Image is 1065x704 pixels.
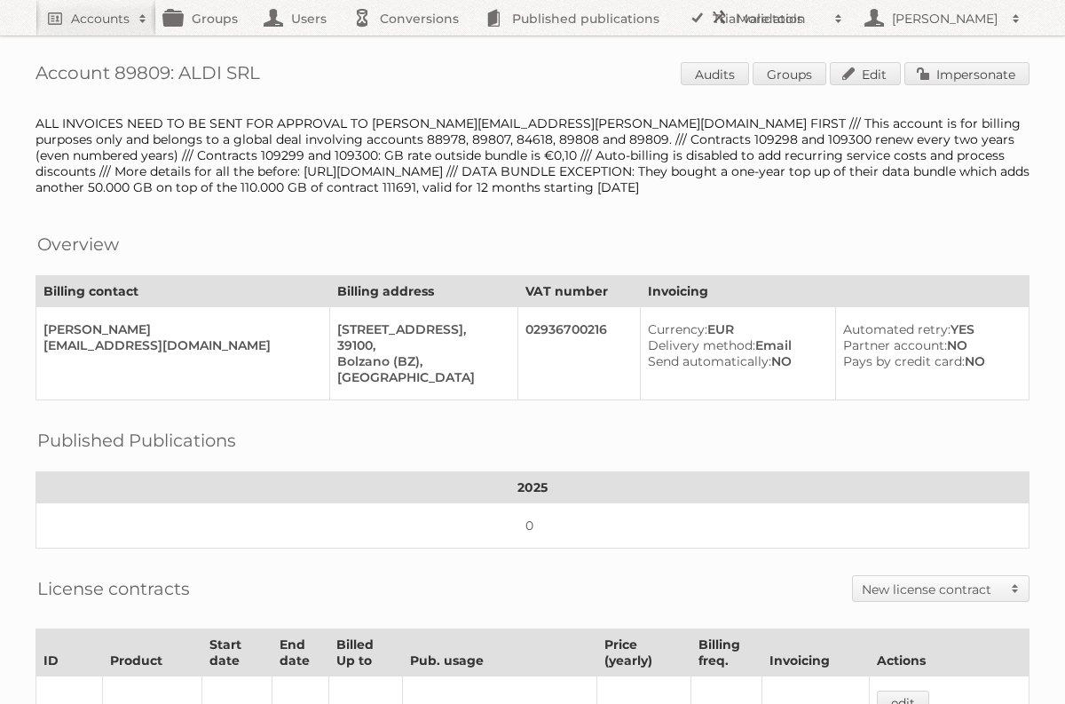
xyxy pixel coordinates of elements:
th: Start date [201,629,272,676]
span: Send automatically: [648,353,771,369]
th: Invoicing [640,276,1029,307]
h2: License contracts [37,575,190,602]
th: Actions [870,629,1029,676]
a: Audits [681,62,749,85]
th: VAT number [518,276,641,307]
th: Invoicing [762,629,870,676]
th: ID [36,629,103,676]
th: Billing address [329,276,517,307]
th: Product [103,629,202,676]
h2: New license contract [862,581,1002,598]
span: Partner account: [843,337,947,353]
th: Billing contact [36,276,330,307]
div: 39100, [337,337,503,353]
a: Groups [753,62,826,85]
span: Delivery method: [648,337,755,353]
span: Currency: [648,321,707,337]
div: [GEOGRAPHIC_DATA] [337,369,503,385]
h2: Overview [37,231,119,257]
span: Toggle [1002,576,1029,601]
h2: Accounts [71,10,130,28]
h1: Account 89809: ALDI SRL [35,62,1029,89]
th: Billed Up to [328,629,403,676]
a: Edit [830,62,901,85]
h2: More tools [737,10,825,28]
div: [STREET_ADDRESS], [337,321,503,337]
td: 0 [36,503,1029,549]
a: Impersonate [904,62,1029,85]
div: ALL INVOICES NEED TO BE SENT FOR APPROVAL TO [PERSON_NAME][EMAIL_ADDRESS][PERSON_NAME][DOMAIN_NAM... [35,115,1029,195]
h2: Published Publications [37,427,236,454]
div: NO [843,353,1014,369]
th: End date [272,629,328,676]
div: YES [843,321,1014,337]
div: EUR [648,321,821,337]
h2: [PERSON_NAME] [887,10,1003,28]
td: 02936700216 [518,307,641,400]
th: Billing freq. [690,629,761,676]
div: NO [843,337,1014,353]
div: [PERSON_NAME] [43,321,315,337]
div: Bolzano (BZ), [337,353,503,369]
th: Price (yearly) [597,629,691,676]
th: Pub. usage [403,629,597,676]
span: Automated retry: [843,321,951,337]
div: [EMAIL_ADDRESS][DOMAIN_NAME] [43,337,315,353]
div: NO [648,353,821,369]
th: 2025 [36,472,1029,503]
a: New license contract [853,576,1029,601]
span: Pays by credit card: [843,353,965,369]
div: Email [648,337,821,353]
